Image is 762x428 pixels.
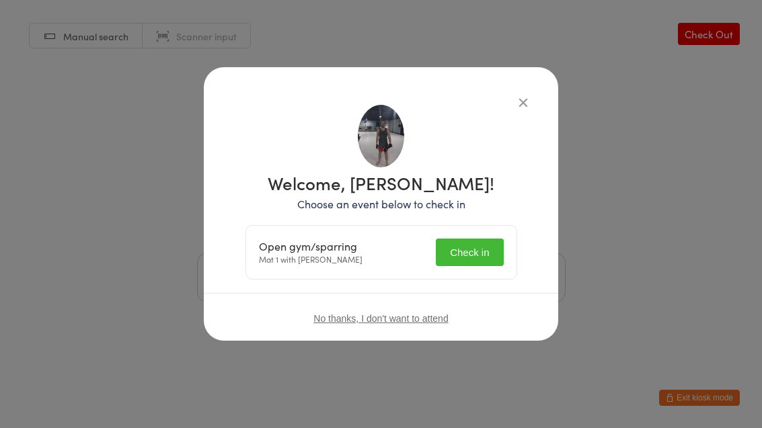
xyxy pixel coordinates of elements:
button: Check in [436,239,503,266]
p: Choose an event below to check in [245,196,517,212]
img: image1566852437.png [358,105,405,167]
h1: Welcome, [PERSON_NAME]! [245,174,517,191]
div: Open gym/sparring [259,240,363,253]
div: Mat 1 with [PERSON_NAME] [259,240,363,265]
button: No thanks, I don't want to attend [313,313,448,324]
